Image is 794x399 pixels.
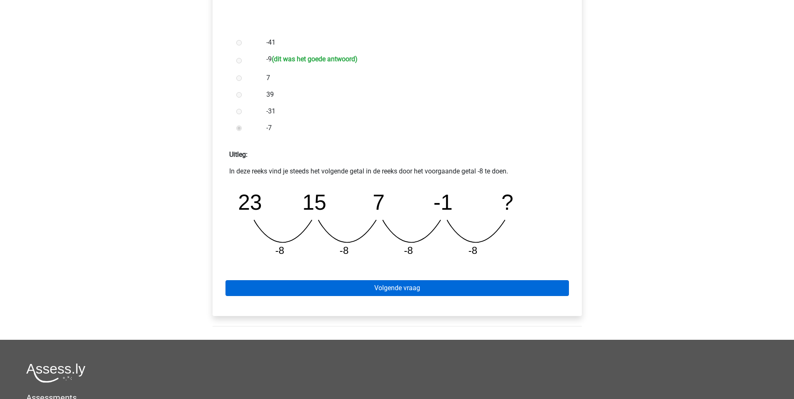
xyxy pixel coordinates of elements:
[266,73,555,83] label: 7
[266,54,555,66] label: -9
[229,151,248,158] strong: Uitleg:
[266,90,555,100] label: 39
[340,245,349,256] tspan: -8
[225,280,569,296] a: Volgende vraag
[238,190,262,214] tspan: 23
[502,190,514,214] tspan: ?
[26,363,85,383] img: Assessly logo
[434,190,453,214] tspan: -1
[266,38,555,48] label: -41
[373,190,385,214] tspan: 7
[272,55,358,63] h6: (dit was het goede antwoord)
[229,166,565,176] p: In deze reeks vind je steeds het volgende getal in de reeks door het voorgaande getal -8 te doen.
[404,245,413,256] tspan: -8
[302,190,326,214] tspan: 15
[469,245,478,256] tspan: -8
[266,106,555,116] label: -31
[266,123,555,133] label: -7
[275,245,284,256] tspan: -8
